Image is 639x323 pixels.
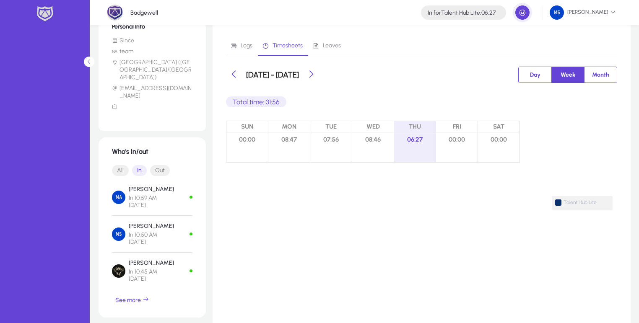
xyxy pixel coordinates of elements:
[129,268,174,282] span: In 10:45 AM [DATE]
[550,5,616,20] span: [PERSON_NAME]
[478,132,519,147] span: 00:00
[34,5,55,23] img: white-logo.png
[394,121,436,132] span: THU
[112,23,192,30] h6: Personal Info
[112,48,192,55] li: team
[246,70,299,80] h3: [DATE] - [DATE]
[273,43,303,49] span: Timesheets
[556,67,580,83] span: Week
[112,191,125,204] img: Mohamed Aboelmagd
[552,67,584,83] button: Week
[112,165,129,176] button: All
[478,121,519,132] span: SAT
[428,9,441,16] span: In for
[428,9,496,16] h4: Talent Hub Lite
[584,67,617,83] button: Month
[112,292,153,307] button: See more
[436,121,478,132] span: FRI
[268,121,310,132] span: MON
[394,132,436,147] span: 06:27
[436,132,478,147] span: 00:00
[112,59,192,81] li: [GEOGRAPHIC_DATA] ([GEOGRAPHIC_DATA]/[GEOGRAPHIC_DATA])
[310,121,352,132] span: TUE
[112,147,192,155] h1: Who's In/out
[323,43,341,49] span: Leaves
[112,85,192,100] li: [EMAIL_ADDRESS][DOMAIN_NAME]
[130,9,158,16] p: Badgewell
[112,227,125,241] img: mahmoud srour
[107,5,123,21] img: 2.png
[150,165,170,176] button: Out
[129,259,174,266] p: [PERSON_NAME]
[308,36,346,56] a: Leaves
[564,199,609,206] span: Talent Hub Lite
[226,121,268,132] span: SUN
[587,67,614,83] span: Month
[112,162,192,179] mat-button-toggle-group: Font Style
[112,264,125,278] img: Hazem Mourad
[226,36,258,56] a: Logs
[129,231,174,245] span: In 10:50 AM [DATE]
[268,132,310,147] span: 08:47
[112,37,192,44] li: Since
[132,165,147,176] button: In
[480,9,481,16] span: :
[525,67,545,83] span: Day
[481,9,496,16] span: 06:27
[115,296,149,304] span: See more
[555,200,609,207] span: Talent Hub Lite
[519,67,551,83] button: Day
[543,5,622,20] button: [PERSON_NAME]
[129,222,174,230] p: [PERSON_NAME]
[310,132,352,147] span: 07:56
[241,43,252,49] span: Logs
[226,132,268,147] span: 00:00
[129,186,174,193] p: [PERSON_NAME]
[352,132,394,147] span: 08:46
[129,194,174,209] span: In 10:59 AM [DATE]
[258,36,308,56] a: Timesheets
[352,121,394,132] span: WED
[226,96,286,107] p: Total time: 31:56
[550,5,564,20] img: 134.png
